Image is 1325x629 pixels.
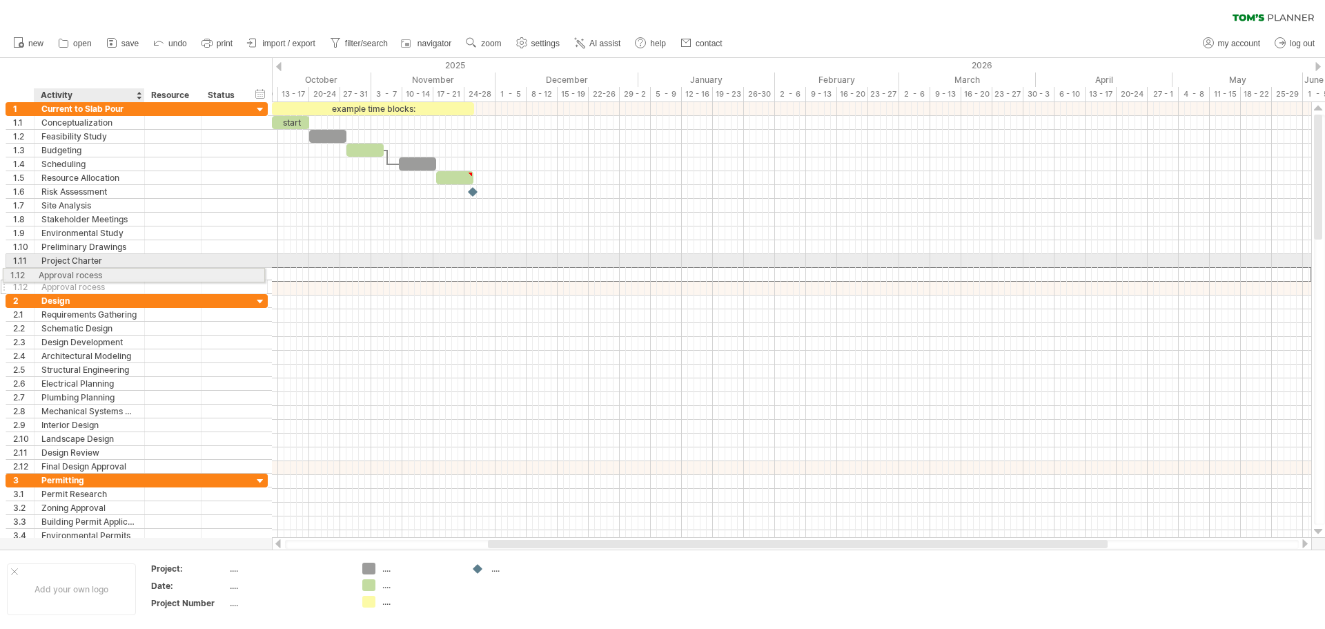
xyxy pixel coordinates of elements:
[41,391,137,404] div: Plumbing Planning
[41,515,137,528] div: Building Permit Application
[464,87,495,101] div: 24-28
[41,102,137,115] div: Current to Slab Pour
[41,446,137,459] div: Design Review
[13,240,34,253] div: 1.10
[41,308,137,321] div: Requirements Gathering
[13,418,34,432] div: 2.9
[1023,87,1054,101] div: 30 - 3
[262,39,315,48] span: import / export
[1086,87,1117,101] div: 13 - 17
[13,391,34,404] div: 2.7
[402,87,433,101] div: 10 - 14
[13,405,34,418] div: 2.8
[41,501,137,514] div: Zoning Approval
[10,35,48,52] a: new
[41,336,137,349] div: Design Development
[228,72,371,87] div: October 2025
[121,39,139,48] span: save
[638,72,775,87] div: January 2026
[7,563,136,615] div: Add your own logo
[217,39,233,48] span: print
[151,580,227,592] div: Date:
[13,308,34,321] div: 2.1
[151,563,227,574] div: Project:
[806,87,837,101] div: 9 - 13
[13,185,34,198] div: 1.6
[651,87,682,101] div: 5 - 9
[41,294,137,307] div: Design
[513,35,564,52] a: settings
[41,185,137,198] div: Risk Assessment
[272,116,309,129] div: start
[491,563,567,574] div: ....
[13,199,34,212] div: 1.7
[13,280,34,293] div: 1.12
[41,240,137,253] div: Preliminary Drawings
[589,87,620,101] div: 22-26
[13,336,34,349] div: 2.3
[1148,87,1179,101] div: 27 - 1
[418,39,451,48] span: navigator
[481,39,501,48] span: zoom
[1054,87,1086,101] div: 6 - 10
[696,39,723,48] span: contact
[571,35,625,52] a: AI assist
[1036,72,1172,87] div: April 2026
[371,87,402,101] div: 3 - 7
[151,597,227,609] div: Project Number
[495,72,638,87] div: December 2025
[382,563,458,574] div: ....
[41,460,137,473] div: Final Design Approval
[13,474,34,487] div: 3
[775,87,806,101] div: 2 - 6
[168,39,187,48] span: undo
[28,39,43,48] span: new
[433,87,464,101] div: 17 - 21
[326,35,392,52] a: filter/search
[41,487,137,501] div: Permit Research
[41,322,137,335] div: Schematic Design
[13,102,34,115] div: 1
[345,39,388,48] span: filter/search
[620,87,651,101] div: 29 - 2
[13,446,34,459] div: 2.11
[230,580,346,592] div: ....
[399,35,455,52] a: navigator
[495,87,527,101] div: 1 - 5
[13,294,34,307] div: 2
[41,363,137,376] div: Structural Engineering
[41,157,137,171] div: Scheduling
[272,102,474,115] div: example time blocks:
[1179,87,1210,101] div: 4 - 8
[13,363,34,376] div: 2.5
[41,432,137,445] div: Landscape Design
[41,199,137,212] div: Site Analysis
[1271,35,1319,52] a: log out
[13,377,34,390] div: 2.6
[589,39,620,48] span: AI assist
[208,88,238,102] div: Status
[41,280,137,293] div: Approval rocess
[462,35,505,52] a: zoom
[13,529,34,542] div: 3.4
[41,474,137,487] div: Permitting
[230,597,346,609] div: ....
[382,579,458,591] div: ....
[868,87,899,101] div: 23 - 27
[744,87,775,101] div: 26-30
[13,130,34,143] div: 1.2
[41,130,137,143] div: Feasibility Study
[198,35,237,52] a: print
[13,487,34,501] div: 3.1
[1172,72,1303,87] div: May 2026
[41,254,137,267] div: Project Charter
[41,88,137,102] div: Activity
[41,349,137,362] div: Architectural Modeling
[1290,39,1315,48] span: log out
[1210,87,1241,101] div: 11 - 15
[1272,87,1303,101] div: 25-29
[103,35,143,52] a: save
[41,144,137,157] div: Budgeting
[899,72,1036,87] div: March 2026
[309,87,340,101] div: 20-24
